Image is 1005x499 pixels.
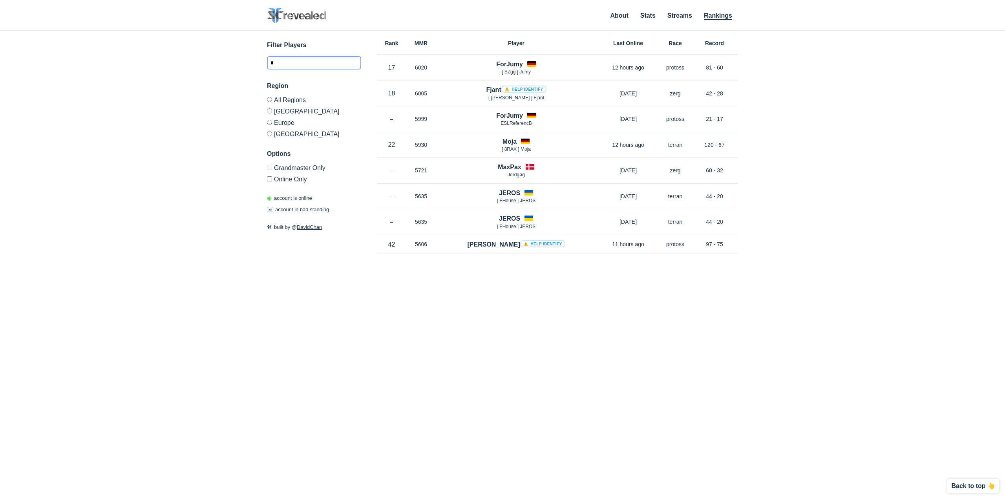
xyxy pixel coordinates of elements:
[267,206,329,214] p: account in bad standing
[377,140,406,149] p: 22
[691,218,738,226] p: 44 - 20
[496,60,523,69] h4: ForJumy
[267,120,272,125] input: Europe
[406,240,436,248] p: 5606
[377,166,406,174] p: –
[691,240,738,248] p: 97 - 75
[660,90,691,97] p: zerg
[406,218,436,226] p: 5635
[597,64,660,71] p: 12 hours ago
[498,163,521,172] h4: MaxPax
[488,95,544,101] span: [ [PERSON_NAME] ] Fjant
[497,198,536,203] span: [ FHouse ] JEROS
[640,12,656,19] a: Stats
[267,117,361,128] label: Europe
[660,141,691,149] p: terran
[691,90,738,97] p: 42 - 28
[597,192,660,200] p: [DATE]
[951,483,995,489] p: Back to top 👆
[406,192,436,200] p: 5635
[406,115,436,123] p: 5999
[377,89,406,98] p: 18
[660,166,691,174] p: zerg
[667,12,692,19] a: Streams
[406,90,436,97] p: 6005
[502,69,531,75] span: [ SZgg ] Jumy
[691,192,738,200] p: 44 - 20
[660,192,691,200] p: terran
[660,64,691,71] p: protoss
[660,240,691,248] p: protoss
[597,90,660,97] p: [DATE]
[691,115,738,123] p: 21 - 17
[502,137,517,146] h4: Moja
[377,218,406,226] p: –
[406,64,436,71] p: 6020
[267,165,361,173] label: Only Show accounts currently in Grandmaster
[597,115,660,123] p: [DATE]
[597,218,660,226] p: [DATE]
[497,224,536,229] span: [ FHouse ] JEROS
[660,218,691,226] p: terran
[610,12,629,19] a: About
[267,194,312,202] p: account is online
[377,115,406,123] p: –
[406,166,436,174] p: 5721
[267,128,361,137] label: [GEOGRAPHIC_DATA]
[267,176,272,181] input: Online Only
[267,165,272,170] input: Grandmaster Only
[597,40,660,46] h6: Last Online
[267,224,272,230] span: 🛠
[267,207,273,212] span: ☠️
[660,115,691,123] p: protoss
[499,188,520,197] h4: JEROS
[691,141,738,149] p: 120 - 67
[660,40,691,46] h6: Race
[267,149,361,159] h3: Options
[297,224,322,230] a: DavidChan
[597,141,660,149] p: 12 hours ago
[520,240,565,247] a: ⚠️ Help identify
[267,223,361,231] p: built by @
[691,40,738,46] h6: Record
[267,195,271,201] span: ◉
[597,240,660,248] p: 11 hours ago
[267,81,361,91] h3: Region
[267,105,361,117] label: [GEOGRAPHIC_DATA]
[267,108,272,113] input: [GEOGRAPHIC_DATA]
[267,97,361,105] label: All Regions
[597,166,660,174] p: [DATE]
[499,214,520,223] h4: JEROS
[436,40,597,46] h6: Player
[501,121,532,126] span: ESLReferencB
[691,166,738,174] p: 60 - 32
[267,131,272,136] input: [GEOGRAPHIC_DATA]
[467,240,565,249] h4: [PERSON_NAME]
[502,146,531,152] span: [ 8RAX ] Moja
[377,40,406,46] h6: Rank
[496,111,523,120] h4: ForJumy
[486,85,546,94] h4: Fjant
[267,40,361,50] h3: Filter Players
[377,240,406,249] p: 42
[501,86,546,93] a: ⚠️ Help identify
[377,63,406,72] p: 17
[508,172,525,177] span: Jordgøg
[267,173,361,183] label: Only show accounts currently laddering
[406,40,436,46] h6: MMR
[406,141,436,149] p: 5930
[691,64,738,71] p: 81 - 60
[267,97,272,102] input: All Regions
[704,12,732,20] a: Rankings
[267,8,326,23] img: SC2 Revealed
[377,192,406,200] p: –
